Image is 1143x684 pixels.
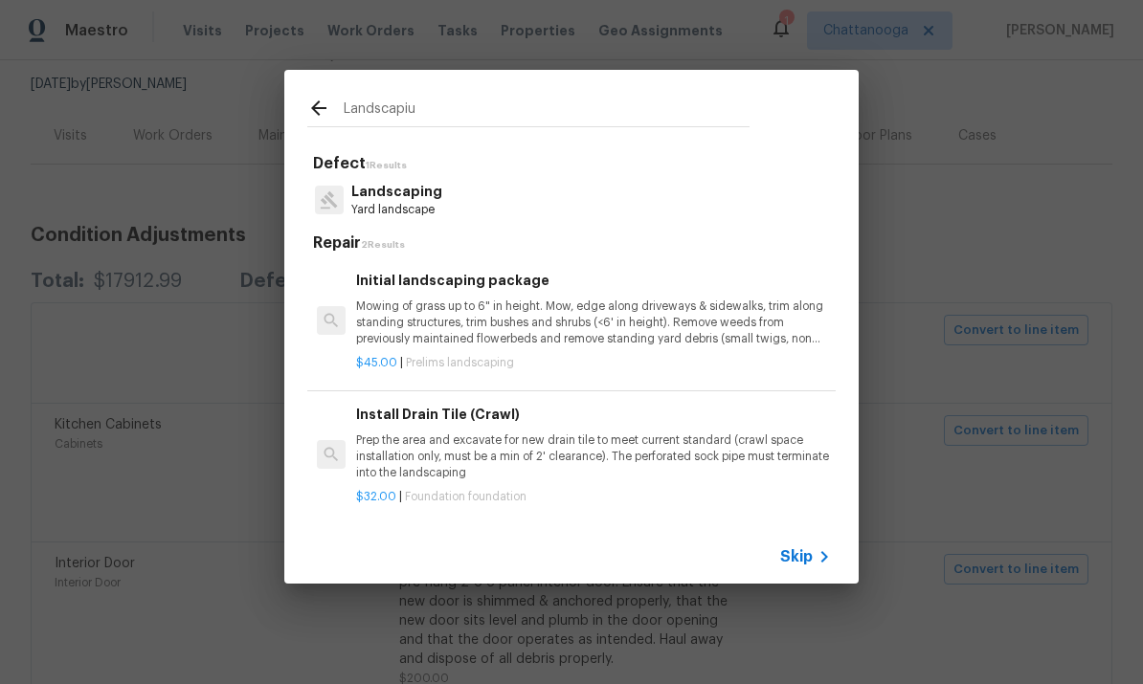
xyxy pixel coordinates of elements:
span: Prelims landscaping [406,357,514,368]
h5: Defect [313,154,836,174]
p: | [356,489,831,505]
p: Yard landscape [351,202,442,218]
p: Prep the area and excavate for new drain tile to meet current standard (crawl space installation ... [356,432,831,481]
input: Search issues or repairs [344,98,750,126]
span: Skip [780,547,813,566]
h6: Install Drain Tile (Crawl) [356,404,831,425]
span: $32.00 [356,491,396,502]
span: 1 Results [366,161,407,170]
span: 2 Results [361,240,405,250]
p: Mowing of grass up to 6" in height. Mow, edge along driveways & sidewalks, trim along standing st... [356,298,831,347]
p: Landscaping [351,182,442,202]
p: | [356,355,831,371]
span: $45.00 [356,357,397,368]
h5: Repair [313,233,836,254]
span: Foundation foundation [405,491,527,502]
h6: Initial landscaping package [356,270,831,291]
